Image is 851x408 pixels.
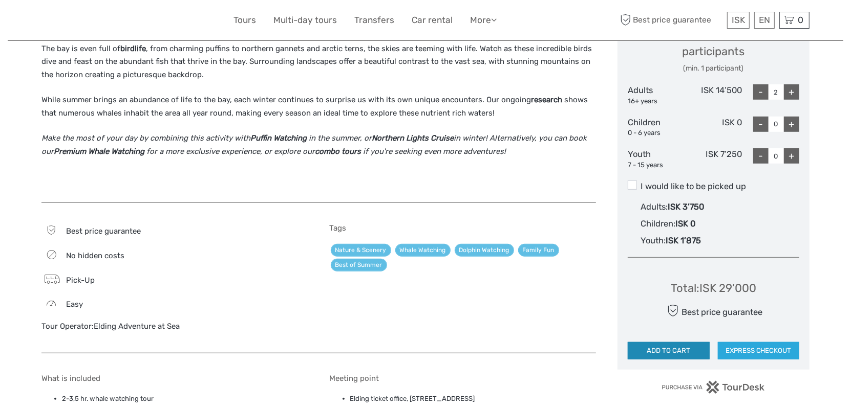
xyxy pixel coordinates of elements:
em: in the summer, or [309,133,372,143]
a: Best of Summer [331,259,387,271]
p: The bay is even full of , from charming puffins to northern gannets and arctic terns, the skies a... [41,42,596,82]
div: - [753,148,769,164]
div: Adults [628,84,685,106]
span: Pick-Up [66,276,95,285]
span: Best price guarantee [618,12,725,29]
a: Multi-day tours [273,13,337,28]
div: ISK 0 [685,117,742,138]
h5: Tags [330,223,597,233]
div: Best price guarantee [665,302,762,320]
strong: Northern Lights Cruise [372,133,454,143]
h5: What is included [41,374,308,383]
span: 0 [796,15,805,25]
a: Tours [233,13,256,28]
p: While summer brings an abundance of life to the bay, each winter continues to surprise us with it... [41,94,596,120]
div: EN [754,12,775,29]
em: if you're seeking even more adventures! [363,147,506,156]
a: Car rental [412,13,453,28]
div: Youth [628,148,685,170]
button: Open LiveChat chat widget [118,16,130,28]
a: More [470,13,497,28]
span: Best price guarantee [66,226,141,236]
a: Transfers [354,13,394,28]
em: in winter! Alternatively, you can book our [41,133,587,156]
strong: Premium Whale Watching [54,147,144,156]
div: Tour Operator: [41,321,308,332]
strong: birdlife [120,44,146,53]
div: - [753,117,769,132]
em: Make the most of your day by combining this activity with [41,133,250,143]
strong: Puffin Watching [250,133,307,143]
div: + [784,148,799,164]
strong: combo tours [315,147,361,156]
span: ISK 1’875 [666,236,701,245]
button: EXPRESS CHECKOUT [718,342,800,359]
a: Elding Adventure at Sea [94,322,180,331]
div: ISK 7’250 [685,148,742,170]
div: 16+ years [628,97,685,106]
div: - [753,84,769,100]
div: 7 - 15 years [628,161,685,170]
a: Dolphin Watching [455,244,514,257]
span: ISK [732,15,745,25]
div: ISK 14’500 [685,84,742,106]
div: (min. 1 participant) [628,63,799,74]
div: + [784,84,799,100]
div: Total : ISK 29’000 [671,280,756,296]
span: Easy [66,300,83,309]
span: Adults : [641,202,668,212]
h5: Meeting point [330,374,597,383]
span: ISK 0 [675,219,695,229]
a: Nature & Scenery [331,244,391,257]
p: We're away right now. Please check back later! [14,18,116,26]
label: I would like to be picked up [628,180,799,193]
em: for a more exclusive experience, or explore our [146,147,315,156]
span: Youth : [641,236,666,245]
li: 2-3,5 hr. whale watching tour [62,393,308,404]
span: Children : [641,219,675,229]
span: ISK 3’750 [668,202,704,212]
button: ADD TO CART [628,342,710,359]
img: PurchaseViaTourDesk.png [662,381,765,394]
span: No hidden costs [66,251,124,260]
li: Elding ticket office, [STREET_ADDRESS] [350,393,597,404]
div: Children [628,117,685,138]
div: Select the number of participants [628,27,799,74]
a: Whale Watching [395,244,451,257]
div: 0 - 6 years [628,128,685,138]
div: + [784,117,799,132]
strong: research [531,95,562,104]
a: Family Fun [518,244,559,257]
